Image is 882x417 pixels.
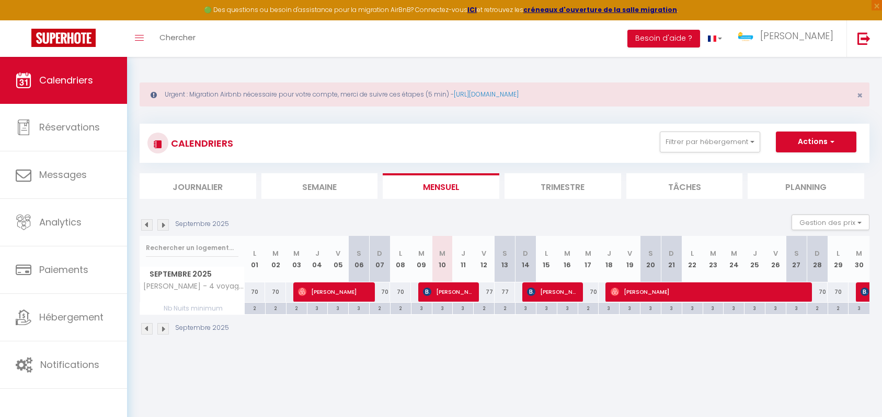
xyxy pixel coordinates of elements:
th: 01 [245,236,266,282]
abbr: J [461,248,465,258]
th: 23 [703,236,724,282]
abbr: M [585,248,591,258]
div: 3 [620,303,640,313]
span: Septembre 2025 [140,267,244,282]
div: 70 [390,282,411,302]
abbr: J [753,248,757,258]
button: Close [857,91,863,100]
div: 3 [682,303,703,313]
abbr: M [731,248,737,258]
th: 16 [557,236,578,282]
th: 05 [328,236,349,282]
a: ICI [467,5,477,14]
abbr: S [794,248,799,258]
span: Paiements [39,263,88,276]
div: 3 [640,303,661,313]
div: 3 [411,303,432,313]
a: ... [PERSON_NAME] [730,20,846,57]
span: Chercher [159,32,196,43]
th: 15 [536,236,557,282]
span: [PERSON_NAME] - 4 voyageurs [142,282,246,290]
abbr: D [815,248,820,258]
th: 28 [807,236,828,282]
div: 77 [495,282,516,302]
th: 13 [495,236,516,282]
div: 3 [516,303,536,313]
div: 77 [474,282,495,302]
abbr: V [482,248,486,258]
abbr: M [272,248,279,258]
abbr: M [710,248,716,258]
abbr: J [315,248,319,258]
span: Nb Nuits minimum [140,303,244,314]
span: [PERSON_NAME] [298,282,368,302]
li: Trimestre [505,173,621,199]
th: 14 [515,236,536,282]
abbr: D [377,248,382,258]
div: 70 [578,282,599,302]
div: 70 [370,282,391,302]
div: 2 [391,303,411,313]
div: 2 [474,303,494,313]
div: Urgent : Migration Airbnb nécessaire pour votre compte, merci de suivre ces étapes (5 min) - [140,82,869,106]
div: 2 [287,303,307,313]
div: 3 [599,303,619,313]
div: 3 [765,303,786,313]
div: 3 [703,303,724,313]
th: 18 [599,236,620,282]
div: 2 [828,303,849,313]
div: 3 [328,303,348,313]
th: 12 [474,236,495,282]
a: Chercher [152,20,203,57]
p: Septembre 2025 [175,219,229,229]
th: 26 [765,236,786,282]
a: [URL][DOMAIN_NAME] [454,90,519,99]
th: 27 [786,236,807,282]
abbr: V [627,248,632,258]
div: 2 [245,303,265,313]
img: logout [857,32,870,45]
th: 06 [349,236,370,282]
span: Réservations [39,121,100,134]
img: Super Booking [31,29,96,47]
div: 70 [265,282,286,302]
li: Planning [748,173,864,199]
a: créneaux d'ouverture de la salle migration [523,5,677,14]
div: 3 [724,303,744,313]
abbr: M [293,248,300,258]
abbr: M [564,248,570,258]
span: [PERSON_NAME] [760,29,833,42]
div: 3 [661,303,682,313]
th: 25 [744,236,765,282]
abbr: S [648,248,653,258]
abbr: L [399,248,402,258]
abbr: M [439,248,445,258]
th: 24 [724,236,744,282]
span: Analytics [39,216,82,229]
div: 2 [495,303,515,313]
button: Gestion des prix [792,215,869,230]
th: 21 [661,236,682,282]
abbr: V [773,248,778,258]
li: Journalier [140,173,256,199]
abbr: V [336,248,340,258]
abbr: J [607,248,611,258]
th: 03 [286,236,307,282]
abbr: M [856,248,862,258]
div: 3 [744,303,765,313]
span: [PERSON_NAME] [527,282,576,302]
th: 08 [390,236,411,282]
abbr: L [837,248,840,258]
div: 70 [245,282,266,302]
span: Messages [39,168,87,181]
li: Tâches [626,173,743,199]
button: Actions [776,132,856,152]
th: 10 [432,236,453,282]
input: Rechercher un logement... [146,239,238,257]
abbr: L [253,248,256,258]
span: Calendriers [39,74,93,87]
div: 3 [453,303,473,313]
abbr: D [669,248,674,258]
